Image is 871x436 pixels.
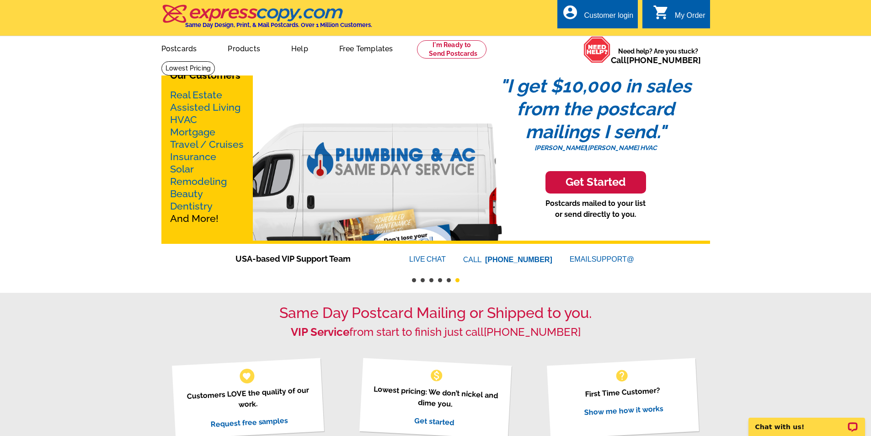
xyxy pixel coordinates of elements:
a: LIVECHAT [409,255,446,263]
a: Mortgage [170,126,215,138]
a: Assisted Living [170,102,240,113]
a: [PHONE_NUMBER] [485,256,552,264]
button: 5 of 6 [447,278,451,282]
font: LIVE [409,254,427,265]
span: Call [611,55,701,65]
a: [PHONE_NUMBER] [626,55,701,65]
button: 6 of 6 [455,278,460,282]
em: [PERSON_NAME] HVAC [588,144,657,151]
a: Show me how it works [584,404,663,417]
p: Postcards mailed to your list or send directly to you. [481,198,710,220]
a: Real Estate [170,89,222,101]
a: shopping_cart My Order [653,10,705,22]
p: And More! [170,89,244,225]
h2: from start to finish just call [161,326,710,339]
button: 2 of 6 [421,278,425,282]
iframe: LiveChat chat widget [743,407,871,436]
font: SUPPORT@ [592,254,636,265]
em: "I get $10,000 in sales from the postcard mailings I send." [500,75,691,142]
a: HVAC [170,114,197,125]
a: Solar [170,163,194,175]
a: Get Started [481,171,710,194]
span: favorite [242,371,251,381]
button: 4 of 6 [438,278,442,282]
div: My Order [675,11,705,24]
a: Help [277,37,323,59]
span: monetization_on [429,368,444,383]
strong: VIP Service [291,325,349,339]
h3: Get Started [557,176,635,189]
a: Beauty [170,188,203,199]
h4: Same Day Design, Print, & Mail Postcards. Over 1 Million Customers. [185,22,372,28]
a: Insurance [170,151,216,162]
i: account_circle [562,4,578,21]
a: [PHONE_NUMBER] [484,325,581,339]
span: USA-based VIP Support Team [235,253,382,265]
p: Customers LOVE the quality of our work. [183,384,313,413]
img: help [583,36,611,63]
button: 1 of 6 [412,278,416,282]
a: Postcards [147,37,212,59]
p: Lowest pricing: We don’t nickel and dime you. [371,383,500,412]
span: help [615,368,629,383]
span: Need help? Are you stuck? [611,47,705,65]
a: Remodeling [170,176,227,187]
p: | [481,143,710,153]
a: Products [213,37,275,59]
a: Same Day Design, Print, & Mail Postcards. Over 1 Million Customers. [161,11,372,28]
h1: Same Day Postcard Mailing or Shipped to you. [161,304,710,322]
div: Customer login [584,11,633,24]
a: Travel / Cruises [170,139,244,150]
a: Request free samples [210,416,289,429]
button: 3 of 6 [429,278,433,282]
font: CALL [463,254,483,265]
a: Get started [414,416,454,427]
em: [PERSON_NAME] [534,144,586,151]
p: First Time Customer? [558,383,687,401]
a: EMAILSUPPORT@ [570,255,636,263]
a: Free Templates [325,37,408,59]
a: Dentistry [170,200,213,212]
i: shopping_cart [653,4,669,21]
a: account_circle Customer login [562,10,633,22]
